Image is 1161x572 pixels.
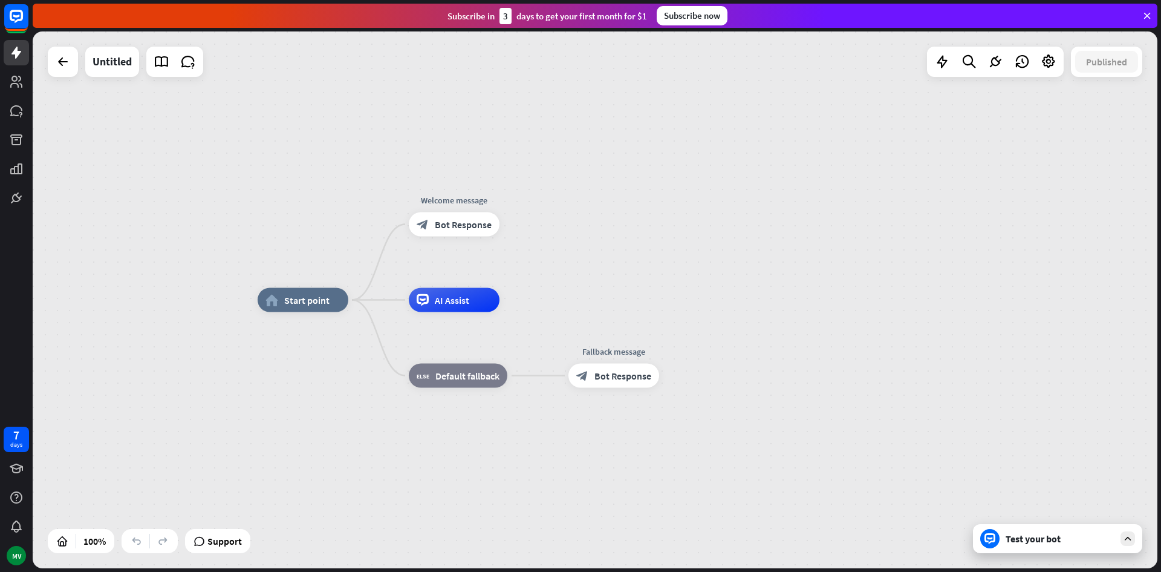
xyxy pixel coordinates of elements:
div: Test your bot [1006,533,1114,545]
button: Published [1075,51,1138,73]
div: Untitled [93,47,132,77]
span: AI Assist [435,294,469,306]
div: 7 [13,430,19,441]
div: Welcome message [400,194,509,206]
i: home_2 [265,294,278,306]
div: Fallback message [559,346,668,358]
span: Start point [284,294,330,306]
div: Subscribe now [657,6,727,25]
div: MV [7,546,26,565]
button: Open LiveChat chat widget [10,5,46,41]
div: 100% [80,531,109,551]
span: Support [207,531,242,551]
a: 7 days [4,427,29,452]
div: 3 [499,8,512,24]
span: Bot Response [435,219,492,231]
i: block_bot_response [417,219,429,231]
div: Subscribe in days to get your first month for $1 [447,8,647,24]
span: Default fallback [435,370,499,382]
span: Bot Response [594,370,651,382]
i: block_bot_response [576,370,588,382]
div: days [10,441,22,449]
i: block_fallback [417,370,429,382]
